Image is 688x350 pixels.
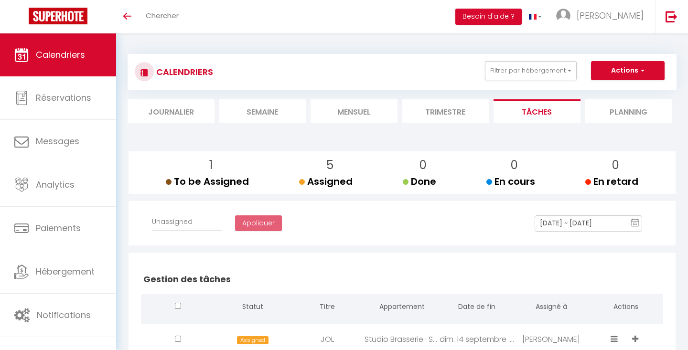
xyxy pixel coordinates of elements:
span: Done [403,175,436,188]
img: ... [556,9,570,23]
span: Réservations [36,92,91,104]
iframe: Chat [647,307,681,343]
li: Mensuel [311,99,398,123]
p: 0 [494,156,535,174]
p: 0 [593,156,638,174]
img: logout [666,11,677,22]
span: Actions [613,302,638,311]
span: Notifications [37,309,91,321]
span: Assigned [299,175,353,188]
span: Messages [36,135,79,147]
h2: Gestion des tâches [141,265,663,294]
span: Statut [242,302,263,311]
li: Trimestre [402,99,489,123]
li: Tâches [494,99,580,123]
button: Filtrer par hébergement [485,61,577,80]
p: 0 [410,156,436,174]
button: Appliquer [235,215,282,232]
p: 1 [173,156,249,174]
span: Date de fin [458,302,495,311]
input: Select Date Range [535,215,642,232]
li: Planning [585,99,672,123]
h3: CALENDRIERS [154,61,213,83]
li: Semaine [219,99,306,123]
span: Analytics [36,179,75,191]
span: En retard [585,175,638,188]
p: 5 [307,156,353,174]
button: Ouvrir le widget de chat LiveChat [8,4,36,32]
span: Titre [320,302,335,311]
span: Chercher [146,11,179,21]
span: To be Assigned [166,175,249,188]
span: Assigné à [536,302,567,311]
button: Actions [591,61,665,80]
span: Appartement [379,302,425,311]
button: Besoin d'aide ? [455,9,522,25]
span: Hébergement [36,265,95,277]
span: Paiements [36,222,81,234]
span: Assigned [237,336,268,344]
img: Super Booking [29,8,87,24]
span: En cours [486,175,535,188]
li: Journalier [128,99,215,123]
span: Calendriers [36,49,85,61]
text: 11 [633,222,637,226]
span: [PERSON_NAME] [577,10,644,21]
